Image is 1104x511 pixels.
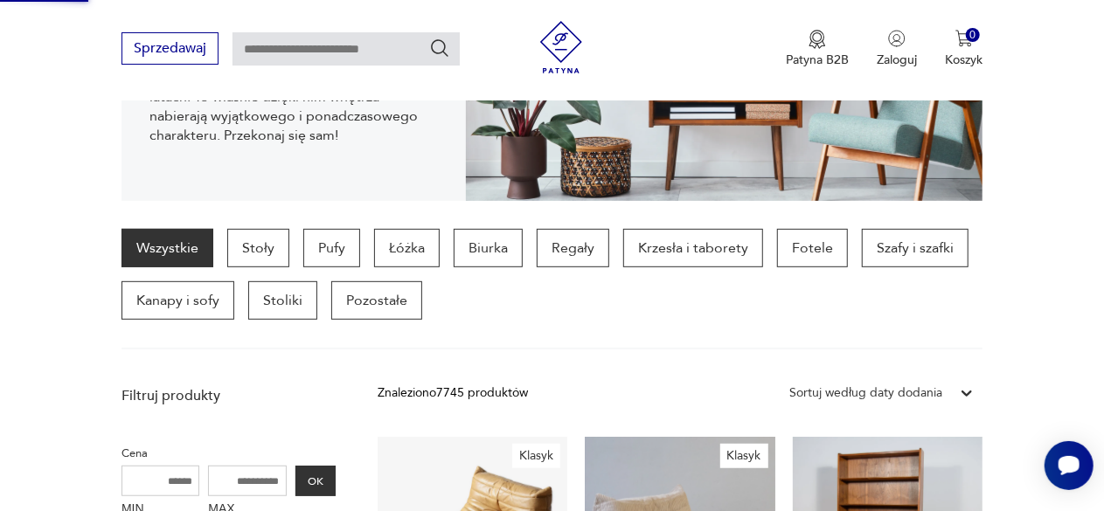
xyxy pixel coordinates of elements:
[122,32,219,65] button: Sprzedawaj
[1045,441,1094,490] iframe: Smartsupp widget button
[777,229,848,267] a: Fotele
[623,229,763,267] a: Krzesła i taborety
[945,52,982,68] p: Koszyk
[303,229,360,267] a: Pufy
[331,281,422,320] a: Pozostałe
[535,21,587,73] img: Patyna - sklep z meblami i dekoracjami vintage
[786,30,849,68] a: Ikona medaluPatyna B2B
[809,30,826,49] img: Ikona medalu
[786,30,849,68] button: Patyna B2B
[945,30,982,68] button: 0Koszyk
[888,30,906,47] img: Ikonka użytkownika
[955,30,973,47] img: Ikona koszyka
[877,30,917,68] button: Zaloguj
[122,281,234,320] a: Kanapy i sofy
[122,444,336,463] p: Cena
[378,383,528,403] div: Znaleziono 7745 produktów
[122,44,219,56] a: Sprzedawaj
[295,466,336,496] button: OK
[248,281,317,320] a: Stoliki
[122,386,336,405] p: Filtruj produkty
[122,229,213,267] a: Wszystkie
[862,229,969,267] a: Szafy i szafki
[454,229,523,267] a: Biurka
[789,383,942,403] div: Sortuj według daty dodania
[966,28,981,43] div: 0
[374,229,440,267] a: Łóżka
[877,52,917,68] p: Zaloguj
[537,229,609,267] a: Regały
[227,229,289,267] a: Stoły
[786,52,849,68] p: Patyna B2B
[429,38,450,59] button: Szukaj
